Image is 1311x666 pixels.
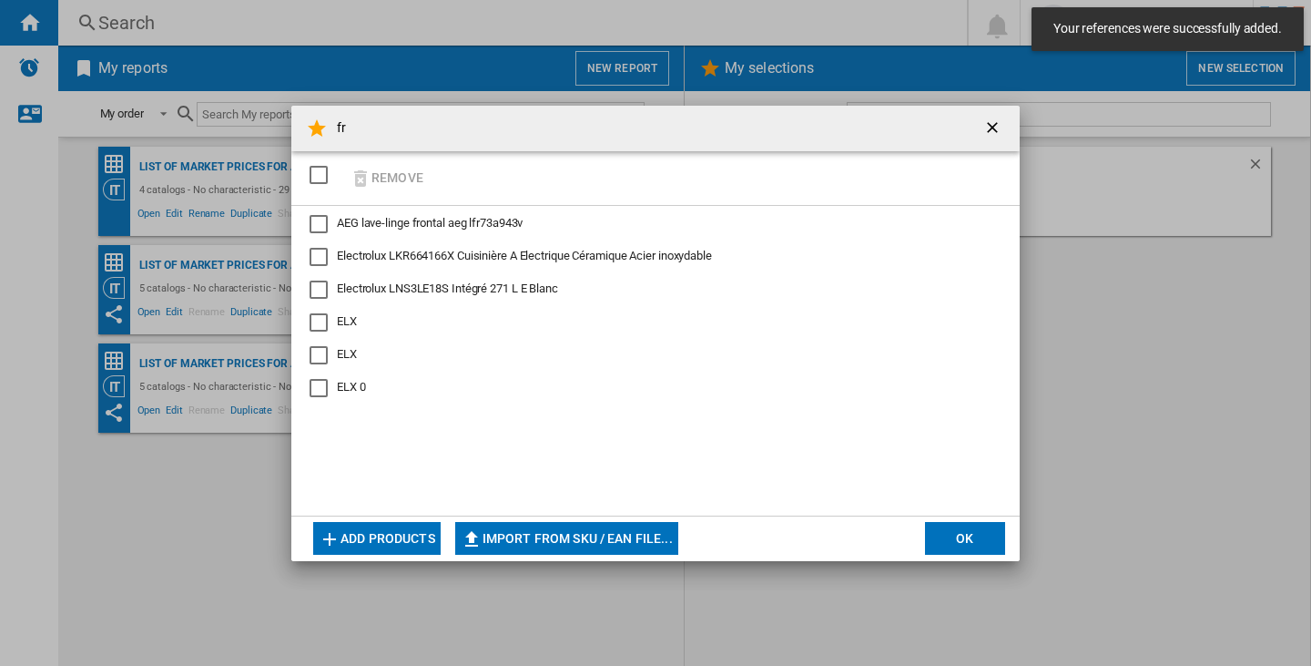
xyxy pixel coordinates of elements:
md-checkbox: ELX [310,313,987,332]
md-checkbox: SELECTIONS.EDITION_POPUP.SELECT_DESELECT [310,160,337,190]
ng-md-icon: getI18NText('BUTTONS.CLOSE_DIALOG') [983,118,1005,140]
h4: fr [328,119,346,138]
span: ELX [337,314,357,328]
md-checkbox: Electrolux LKR664166X Cuisinière A Electrique Céramique Acier inoxydable [310,248,987,266]
button: Add products [313,522,441,555]
span: ELX [337,347,357,361]
md-checkbox: ELX 0 [310,379,1001,397]
md-checkbox: AEG lave-linge frontal aeg lfr73a943v [310,215,987,233]
md-checkbox: Electrolux LNS3LE18S Intégré 271 L E Blanc [310,281,987,299]
button: Import from SKU / EAN file... [455,522,678,555]
span: ELX 0 [337,380,366,394]
span: Your references were successfully added. [1048,20,1287,38]
span: AEG lave-linge frontal aeg lfr73a943v [337,216,523,230]
md-checkbox: ELX [310,346,987,364]
button: getI18NText('BUTTONS.CLOSE_DIALOG') [976,110,1012,147]
button: Remove [344,157,429,200]
span: Electrolux LKR664166X Cuisinière A Electrique Céramique Acier inoxydable [337,249,712,262]
span: Electrolux LNS3LE18S Intégré 271 L E Blanc [337,282,558,295]
button: OK [925,522,1005,555]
